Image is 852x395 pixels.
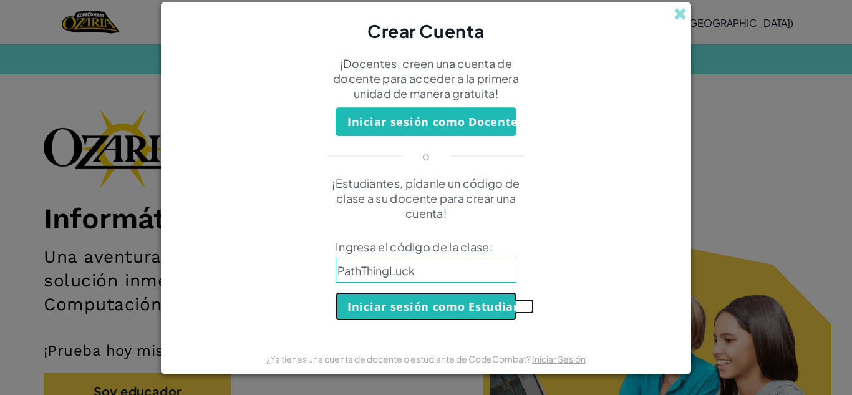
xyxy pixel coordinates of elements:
[336,292,516,321] button: Iniciar sesión como Estudiante
[266,353,532,364] span: ¿Ya tienes una cuenta de docente o estudiante de CodeCombat?
[367,20,485,42] span: Crear Cuenta
[317,176,535,221] p: ¡Estudiantes, pídanle un código de clase a su docente para crear una cuenta!
[336,107,516,136] button: Iniciar sesión como Docente
[532,353,586,364] a: Iniciar Sesión
[317,56,535,101] p: ¡Docentes, creen una cuenta de docente para acceder a la primera unidad de manera gratuita!
[336,240,516,255] span: Ingresa el código de la clase:
[422,149,430,163] p: o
